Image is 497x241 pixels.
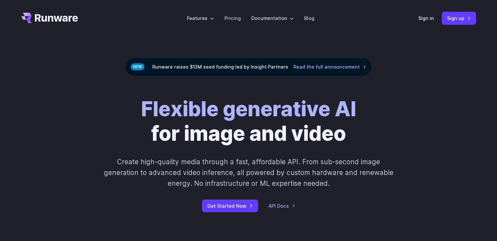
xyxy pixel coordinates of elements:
a: Sign up [442,12,476,24]
label: Features [187,14,214,22]
div: Runware raises $13M seed funding led by Insight Partners [125,57,372,76]
a: Go to / [21,13,78,23]
a: Pricing [224,14,241,22]
label: Documentation [251,14,294,22]
a: Blog [304,14,314,22]
strong: Flexible generative AI [141,97,356,121]
p: Create high-quality media through a fast, affordable API. From sub-second image generation to adv... [103,156,394,189]
a: Read the full announcement [293,63,366,71]
a: Sign in [418,14,434,22]
a: API Docs [269,202,295,210]
h1: for image and video [141,97,356,146]
a: Get Started Now [202,200,258,212]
